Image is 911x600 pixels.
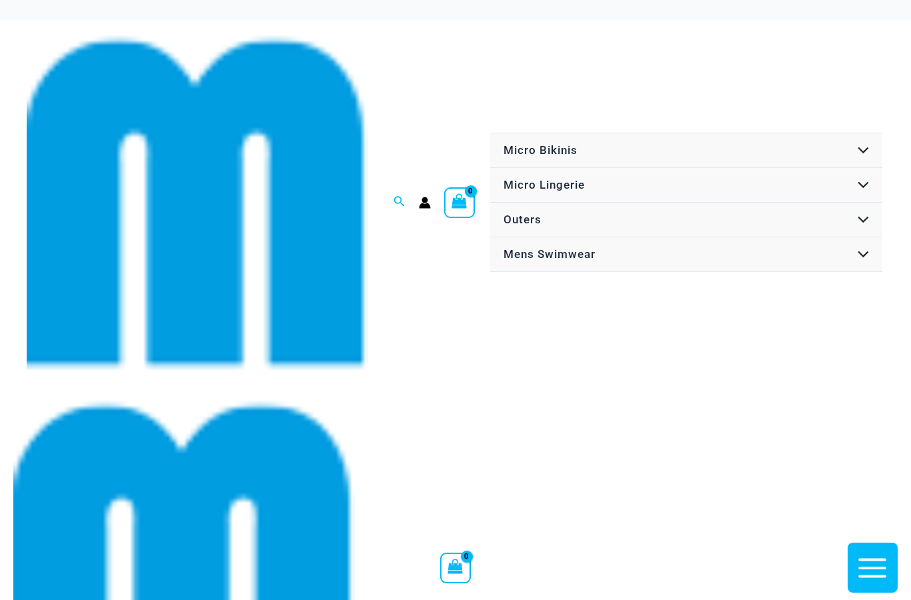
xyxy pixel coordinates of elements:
[440,553,471,583] a: View Shopping Cart, empty
[504,178,585,191] span: Micro Lingerie
[444,187,475,218] a: View Shopping Cart, empty
[490,133,882,168] a: Micro BikinisMenu ToggleMenu Toggle
[393,194,405,211] a: Search icon link
[490,237,882,272] a: Mens SwimwearMenu ToggleMenu Toggle
[27,32,368,373] img: cropped mm emblem
[504,213,542,226] span: Outers
[490,168,882,203] a: Micro LingerieMenu ToggleMenu Toggle
[490,203,882,237] a: OutersMenu ToggleMenu Toggle
[504,247,596,261] span: Mens Swimwear
[504,143,578,157] span: Micro Bikinis
[419,197,431,209] a: Account icon link
[488,131,884,274] nav: Site Navigation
